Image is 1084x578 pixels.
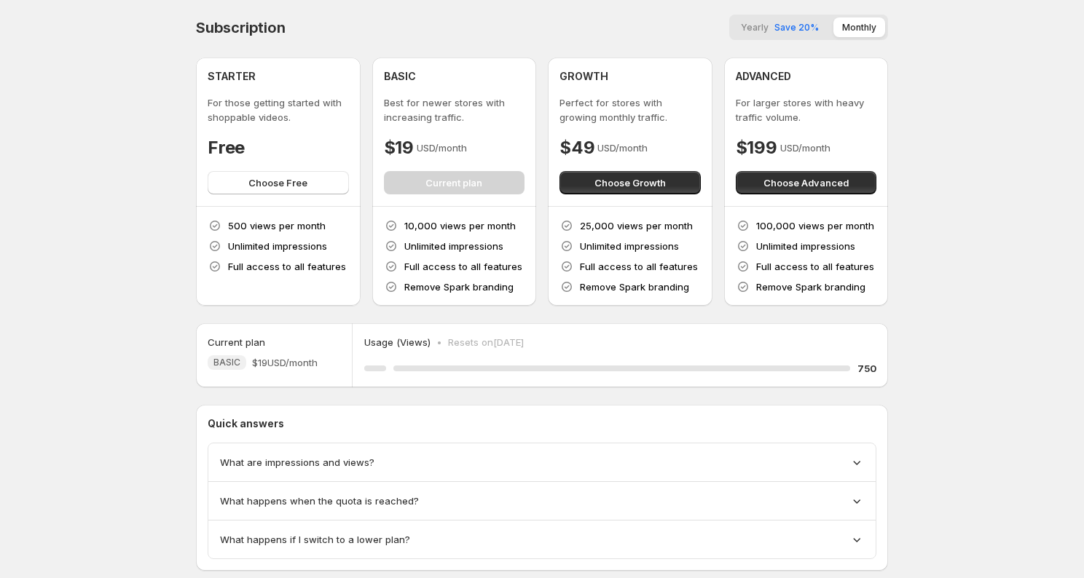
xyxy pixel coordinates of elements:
p: 500 views per month [228,218,326,233]
span: What happens when the quota is reached? [220,494,419,508]
button: Choose Growth [559,171,701,194]
h4: ADVANCED [736,69,791,84]
p: 25,000 views per month [580,218,693,233]
p: USD/month [597,140,648,155]
p: Full access to all features [404,259,522,274]
h4: Free [208,136,245,159]
h4: GROWTH [559,69,608,84]
p: For those getting started with shoppable videos. [208,95,349,124]
p: Unlimited impressions [228,239,327,253]
span: Yearly [741,22,769,33]
p: Best for newer stores with increasing traffic. [384,95,525,124]
p: Perfect for stores with growing monthly traffic. [559,95,701,124]
p: Resets on [DATE] [448,335,524,349]
p: Unlimited impressions [404,239,503,253]
button: YearlySave 20% [732,17,828,37]
h4: BASIC [384,69,416,84]
p: Unlimited impressions [756,239,855,253]
span: Choose Advanced [763,175,849,190]
h4: STARTER [208,69,256,84]
span: What happens if I switch to a lower plan? [220,532,410,547]
button: Choose Advanced [736,171,877,194]
p: Full access to all features [228,259,346,274]
p: Remove Spark branding [580,280,689,294]
p: Remove Spark branding [756,280,865,294]
span: Save 20% [774,22,819,33]
span: Choose Growth [594,175,666,190]
h5: 750 [857,361,876,376]
span: What are impressions and views? [220,455,374,470]
h4: Subscription [196,19,286,36]
h4: $49 [559,136,594,159]
p: 100,000 views per month [756,218,874,233]
p: Full access to all features [580,259,698,274]
span: $19 USD/month [252,355,318,370]
p: Remove Spark branding [404,280,514,294]
p: 10,000 views per month [404,218,516,233]
h4: $199 [736,136,777,159]
p: Unlimited impressions [580,239,679,253]
button: Choose Free [208,171,349,194]
h4: $19 [384,136,414,159]
p: • [436,335,442,349]
button: Monthly [833,17,885,37]
p: USD/month [417,140,467,155]
p: Usage (Views) [364,335,431,349]
p: Quick answers [208,416,876,431]
span: BASIC [213,357,240,368]
h5: Current plan [208,335,265,349]
p: USD/month [780,140,830,155]
p: For larger stores with heavy traffic volume. [736,95,877,124]
p: Full access to all features [756,259,874,274]
span: Choose Free [248,175,307,190]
